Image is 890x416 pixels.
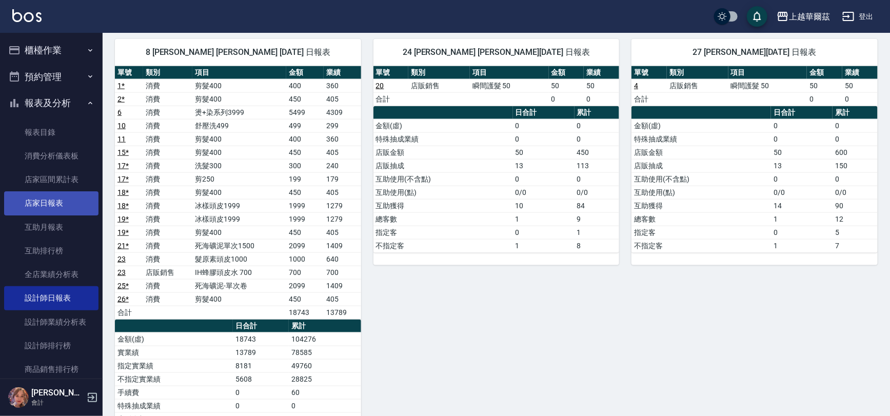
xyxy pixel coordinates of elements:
td: 0 [549,92,584,106]
td: 300 [286,159,324,172]
a: 23 [117,255,126,263]
td: 0 [833,132,878,146]
td: 18743 [286,306,324,319]
td: 12 [833,212,878,226]
td: 店販銷售 [143,266,192,279]
td: 450 [286,292,324,306]
td: 50 [771,146,833,159]
button: 登出 [838,7,878,26]
td: 0 [513,119,575,132]
td: 店販金額 [373,146,513,159]
td: 405 [324,146,361,159]
td: 450 [286,186,324,199]
a: 報表目錄 [4,121,98,144]
td: 互助使用(不含點) [631,172,771,186]
td: 2099 [286,239,324,252]
table: a dense table [373,66,620,106]
td: 5608 [233,372,289,386]
td: 50 [513,146,575,159]
td: 合計 [373,92,409,106]
td: 14 [771,199,833,212]
td: 1999 [286,212,324,226]
td: 實業績 [115,346,233,359]
td: 0 [575,132,620,146]
td: 0 [833,172,878,186]
td: 1 [771,239,833,252]
td: 死海礦泥單次1500 [192,239,286,252]
a: 23 [117,268,126,276]
table: a dense table [631,66,878,106]
td: 0/0 [833,186,878,199]
td: 消費 [143,106,192,119]
td: 0 [833,119,878,132]
td: 1279 [324,212,361,226]
table: a dense table [115,66,361,320]
td: 13789 [233,346,289,359]
td: 0 [584,92,619,106]
th: 累計 [289,320,361,333]
td: 不指定實業績 [115,372,233,386]
td: 0 [233,399,289,412]
span: 24 [PERSON_NAME] [PERSON_NAME][DATE] 日報表 [386,47,607,57]
button: 上越華爾茲 [773,6,834,27]
td: 燙+染系列3999 [192,106,286,119]
td: 1999 [286,199,324,212]
a: 消費分析儀表板 [4,144,98,168]
td: 總客數 [631,212,771,226]
button: 預約管理 [4,64,98,90]
td: 剪髮400 [192,292,286,306]
td: 104276 [289,332,361,346]
th: 日合計 [771,106,833,120]
table: a dense table [373,106,620,253]
td: 瞬間護髮 50 [728,79,807,92]
td: 洗髮300 [192,159,286,172]
td: 400 [286,132,324,146]
td: 450 [286,146,324,159]
td: 0 [575,172,620,186]
td: 1 [513,239,575,252]
div: 上越華爾茲 [789,10,830,23]
th: 單號 [115,66,143,80]
td: 剪髮400 [192,146,286,159]
th: 日合計 [513,106,575,120]
th: 類別 [143,66,192,80]
td: 0 [771,119,833,132]
td: 600 [833,146,878,159]
a: 商品銷售排行榜 [4,358,98,381]
th: 單號 [373,66,409,80]
td: 1279 [324,199,361,212]
td: 0 [513,172,575,186]
td: 合計 [115,306,143,319]
td: 消費 [143,79,192,92]
th: 金額 [807,66,842,80]
td: 1409 [324,239,361,252]
a: 設計師日報表 [4,286,98,310]
a: 20 [376,82,384,90]
th: 項目 [728,66,807,80]
td: 互助使用(點) [373,186,513,199]
button: save [747,6,767,27]
span: 27 [PERSON_NAME][DATE] 日報表 [644,47,865,57]
td: 手續費 [115,386,233,399]
th: 金額 [286,66,324,80]
td: 84 [575,199,620,212]
td: 消費 [143,146,192,159]
a: 互助月報表 [4,215,98,239]
td: 50 [584,79,619,92]
th: 業績 [584,66,619,80]
td: 特殊抽成業績 [631,132,771,146]
img: Logo [12,9,42,22]
a: 店家日報表 [4,191,98,215]
td: 113 [575,159,620,172]
th: 金額 [549,66,584,80]
p: 會計 [31,398,84,407]
td: 640 [324,252,361,266]
th: 項目 [470,66,549,80]
td: 0 [771,132,833,146]
td: 405 [324,92,361,106]
td: 8 [575,239,620,252]
td: 店販銷售 [667,79,728,92]
td: 5 [833,226,878,239]
td: 0 [289,399,361,412]
th: 累計 [833,106,878,120]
